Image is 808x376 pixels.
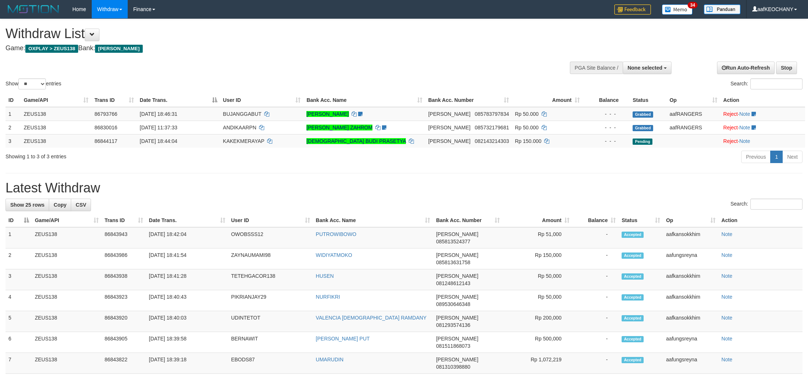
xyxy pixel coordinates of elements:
[10,202,44,208] span: Show 25 rows
[622,232,644,238] span: Accepted
[503,269,572,290] td: Rp 50,000
[228,269,313,290] td: TETEHGACOR138
[622,294,644,301] span: Accepted
[776,62,797,74] a: Stop
[503,311,572,332] td: Rp 200,000
[663,290,718,311] td: aafkansokkhim
[6,353,32,374] td: 7
[6,134,21,148] td: 3
[586,137,627,145] div: - - -
[503,353,572,374] td: Rp 1,072,219
[428,138,470,144] span: [PERSON_NAME]
[662,4,693,15] img: Button%20Memo.svg
[316,294,340,300] a: NURFIKRI
[512,93,582,107] th: Amount: activate to sort column ascending
[228,353,313,374] td: EBODS87
[436,259,470,265] span: Copy 085813631758 to clipboard
[663,311,718,332] td: aafkansokkhim
[436,357,478,362] span: [PERSON_NAME]
[663,214,718,227] th: Op: activate to sort column ascending
[572,332,619,353] td: -
[723,125,738,130] a: Reject
[436,252,478,258] span: [PERSON_NAME]
[223,138,265,144] span: KAKEKMERAYAP
[633,139,652,145] span: Pending
[32,269,102,290] td: ZEUS138
[6,248,32,269] td: 2
[228,214,313,227] th: User ID: activate to sort column ascending
[32,227,102,248] td: ZEUS138
[6,45,531,52] h4: Game: Bank:
[102,227,146,248] td: 86843943
[614,4,651,15] img: Feedback.jpg
[721,294,732,300] a: Note
[503,214,572,227] th: Amount: activate to sort column ascending
[572,227,619,248] td: -
[223,125,256,130] span: ANDIKAARPN
[731,78,802,89] label: Search:
[54,202,66,208] span: Copy
[32,353,102,374] td: ZEUS138
[428,125,470,130] span: [PERSON_NAME]
[6,121,21,134] td: 2
[102,353,146,374] td: 86843822
[720,134,805,148] td: ·
[436,336,478,342] span: [PERSON_NAME]
[6,181,802,195] h1: Latest Withdraw
[6,214,32,227] th: ID: activate to sort column descending
[140,138,177,144] span: [DATE] 18:44:04
[102,290,146,311] td: 86843923
[6,107,21,121] td: 1
[71,199,91,211] a: CSV
[436,231,478,237] span: [PERSON_NAME]
[503,248,572,269] td: Rp 150,000
[583,93,630,107] th: Balance
[137,93,220,107] th: Date Trans.: activate to sort column descending
[436,315,478,321] span: [PERSON_NAME]
[623,62,671,74] button: None selected
[586,110,627,118] div: - - -
[228,227,313,248] td: OWOBSSS12
[718,214,802,227] th: Action
[572,214,619,227] th: Balance: activate to sort column ascending
[32,311,102,332] td: ZEUS138
[6,26,531,41] h1: Withdraw List
[622,336,644,342] span: Accepted
[25,45,78,53] span: OXPLAY > ZEUS138
[6,150,331,160] div: Showing 1 to 3 of 3 entries
[721,231,732,237] a: Note
[721,315,732,321] a: Note
[667,107,720,121] td: aafRANGERS
[146,290,228,311] td: [DATE] 18:40:43
[731,199,802,210] label: Search:
[6,269,32,290] td: 3
[515,111,539,117] span: Rp 50.000
[91,93,137,107] th: Trans ID: activate to sort column ascending
[76,202,86,208] span: CSV
[721,252,732,258] a: Note
[316,252,352,258] a: WIDIYATMOKO
[436,273,478,279] span: [PERSON_NAME]
[102,248,146,269] td: 86843986
[503,227,572,248] td: Rp 51,000
[503,332,572,353] td: Rp 500,000
[32,214,102,227] th: Game/API: activate to sort column ascending
[720,107,805,121] td: ·
[140,111,177,117] span: [DATE] 18:46:31
[515,138,541,144] span: Rp 150.000
[717,62,775,74] a: Run Auto-Refresh
[313,214,433,227] th: Bank Acc. Name: activate to sort column ascending
[228,311,313,332] td: UDINTETOT
[102,332,146,353] td: 86843905
[146,269,228,290] td: [DATE] 18:41:28
[21,107,92,121] td: ZEUS138
[704,4,740,14] img: panduan.png
[18,78,46,89] select: Showentries
[633,125,653,131] span: Grabbed
[6,78,61,89] label: Show entries
[94,138,117,144] span: 86844117
[436,343,470,349] span: Copy 081511868073 to clipboard
[428,111,470,117] span: [PERSON_NAME]
[228,290,313,311] td: PIKRIANJAY29
[622,273,644,280] span: Accepted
